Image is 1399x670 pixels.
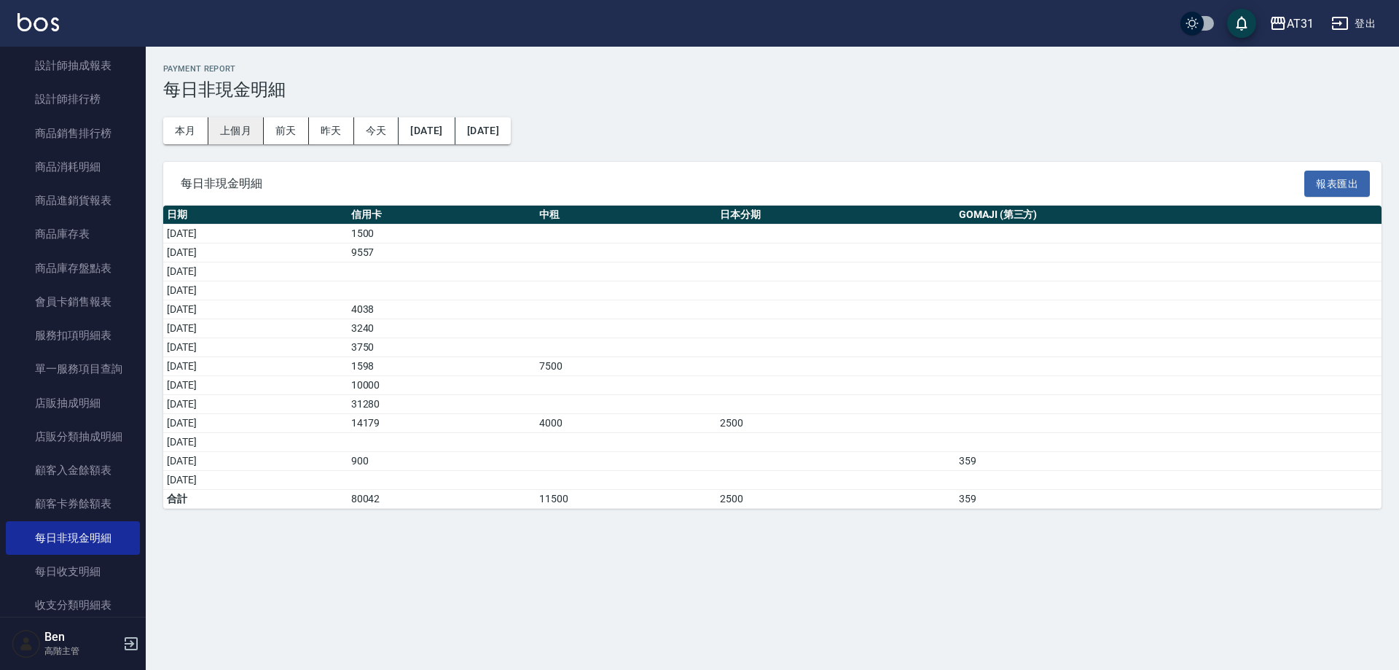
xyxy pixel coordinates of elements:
[6,49,140,82] a: 設計師抽成報表
[348,376,536,395] td: 10000
[716,206,955,225] th: 日本分期
[163,64,1382,74] h2: Payment Report
[264,117,309,144] button: 前天
[163,281,348,300] td: [DATE]
[163,225,348,244] td: [DATE]
[163,395,348,414] td: [DATE]
[181,176,1304,191] span: 每日非現金明細
[163,244,348,262] td: [DATE]
[12,629,41,658] img: Person
[348,225,536,244] td: 1500
[163,376,348,395] td: [DATE]
[163,117,208,144] button: 本月
[716,414,955,433] td: 2500
[44,630,119,644] h5: Ben
[6,319,140,352] a: 服務扣項明細表
[163,300,348,319] td: [DATE]
[1263,9,1320,39] button: AT31
[6,588,140,622] a: 收支分類明細表
[6,285,140,319] a: 會員卡銷售報表
[354,117,399,144] button: 今天
[6,555,140,588] a: 每日收支明細
[348,414,536,433] td: 14179
[399,117,455,144] button: [DATE]
[6,352,140,386] a: 單一服務項目查詢
[348,452,536,471] td: 900
[163,206,1382,509] table: a dense table
[163,490,348,509] td: 合計
[309,117,354,144] button: 昨天
[455,117,511,144] button: [DATE]
[6,217,140,251] a: 商品庫存表
[955,452,1382,471] td: 359
[163,319,348,338] td: [DATE]
[44,644,119,658] p: 高階主管
[6,487,140,521] a: 顧客卡券餘額表
[6,386,140,420] a: 店販抽成明細
[163,262,348,281] td: [DATE]
[536,357,716,376] td: 7500
[348,244,536,262] td: 9557
[955,206,1382,225] th: GOMAJI (第三方)
[6,420,140,453] a: 店販分類抽成明細
[163,414,348,433] td: [DATE]
[348,338,536,357] td: 3750
[163,79,1382,100] h3: 每日非現金明細
[17,13,59,31] img: Logo
[163,433,348,452] td: [DATE]
[348,300,536,319] td: 4038
[163,338,348,357] td: [DATE]
[163,452,348,471] td: [DATE]
[1304,171,1370,198] button: 報表匯出
[6,117,140,150] a: 商品銷售排行榜
[536,206,716,225] th: 中租
[1227,9,1256,38] button: save
[348,319,536,338] td: 3240
[1304,176,1370,190] a: 報表匯出
[6,521,140,555] a: 每日非現金明細
[6,184,140,217] a: 商品進銷貨報表
[163,206,348,225] th: 日期
[536,414,716,433] td: 4000
[348,490,536,509] td: 80042
[6,252,140,285] a: 商品庫存盤點表
[716,490,955,509] td: 2500
[163,471,348,490] td: [DATE]
[1325,10,1382,37] button: 登出
[208,117,264,144] button: 上個月
[955,490,1382,509] td: 359
[348,395,536,414] td: 31280
[6,453,140,487] a: 顧客入金餘額表
[163,357,348,376] td: [DATE]
[348,206,536,225] th: 信用卡
[536,490,716,509] td: 11500
[6,150,140,184] a: 商品消耗明細
[6,82,140,116] a: 設計師排行榜
[1287,15,1314,33] div: AT31
[348,357,536,376] td: 1598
